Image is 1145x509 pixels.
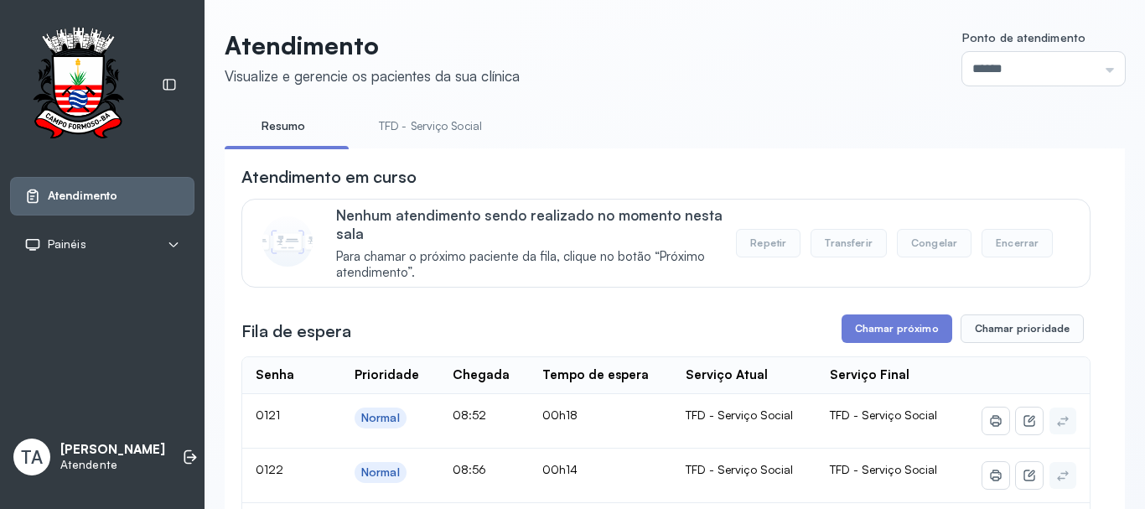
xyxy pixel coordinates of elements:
[336,249,736,281] span: Para chamar o próximo paciente da fila, clique no botão “Próximo atendimento”.
[362,112,499,140] a: TFD - Serviço Social
[962,30,1085,44] span: Ponto de atendimento
[256,367,294,383] div: Senha
[355,367,419,383] div: Prioridade
[336,206,736,242] p: Nenhum atendimento sendo realizado no momento nesta sala
[262,216,313,267] img: Imagem de CalloutCard
[241,319,351,343] h3: Fila de espera
[897,229,971,257] button: Congelar
[686,367,768,383] div: Serviço Atual
[542,408,578,422] span: 00h18
[361,411,400,425] div: Normal
[225,30,520,60] p: Atendimento
[961,314,1085,343] button: Chamar prioridade
[256,408,280,422] span: 0121
[241,165,417,189] h3: Atendimento em curso
[830,408,937,422] span: TFD - Serviço Social
[256,462,283,476] span: 0122
[24,188,180,205] a: Atendimento
[686,462,803,477] div: TFD - Serviço Social
[60,458,165,472] p: Atendente
[830,462,937,476] span: TFD - Serviço Social
[453,462,486,476] span: 08:56
[811,229,887,257] button: Transferir
[18,27,138,143] img: Logotipo do estabelecimento
[830,367,909,383] div: Serviço Final
[361,465,400,480] div: Normal
[736,229,800,257] button: Repetir
[453,408,486,422] span: 08:52
[225,67,520,85] div: Visualize e gerencie os pacientes da sua clínica
[225,112,342,140] a: Resumo
[60,442,165,458] p: [PERSON_NAME]
[48,189,117,203] span: Atendimento
[982,229,1053,257] button: Encerrar
[453,367,510,383] div: Chegada
[542,367,649,383] div: Tempo de espera
[542,462,578,476] span: 00h14
[686,408,803,423] div: TFD - Serviço Social
[842,314,952,343] button: Chamar próximo
[48,237,86,252] span: Painéis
